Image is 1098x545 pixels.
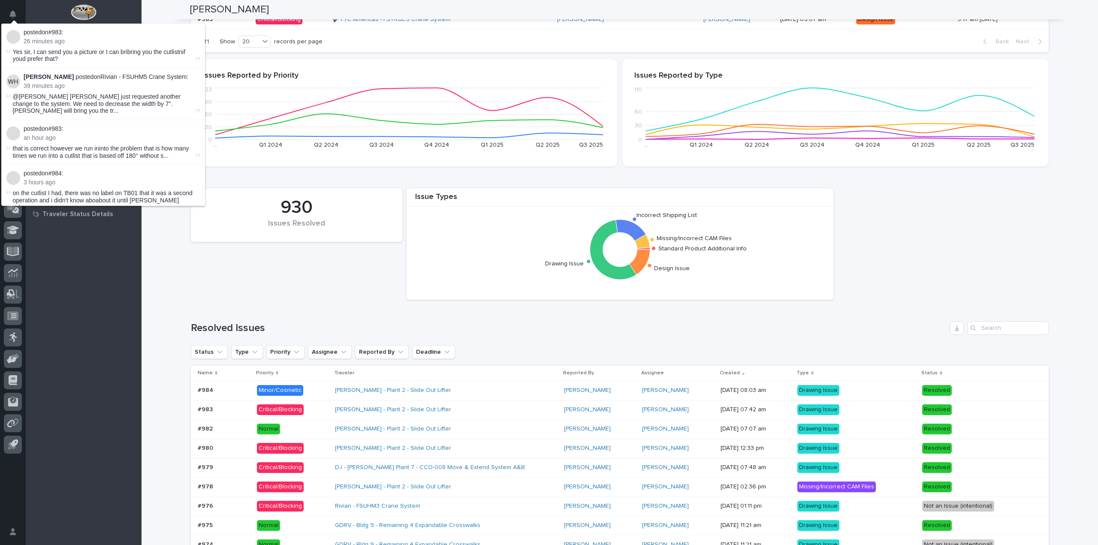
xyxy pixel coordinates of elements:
[800,142,824,148] text: Q3 2024
[257,385,303,396] div: Minor/Cosmetic
[198,520,214,529] p: #975
[481,142,504,148] text: Q1 2025
[922,404,952,415] div: Resolved
[1016,38,1035,45] span: Next
[314,142,338,148] text: Q2 2024
[24,179,200,186] p: 3 hours ago
[797,462,839,473] div: Drawing Issue
[213,142,217,148] text: …
[205,124,212,130] tspan: 30
[644,142,648,148] text: …
[274,38,323,45] p: records per page
[204,111,212,117] tspan: 60
[198,462,215,471] p: #979
[334,368,354,378] p: Traveler
[308,345,352,359] button: Assignee
[11,10,22,24] div: Notifications
[239,37,259,46] div: 20
[642,464,689,471] a: [PERSON_NAME]
[259,142,282,148] text: Q1 2024
[797,501,839,512] div: Drawing Issue
[922,520,952,531] div: Resolved
[634,108,642,114] tspan: 60
[564,387,611,394] a: [PERSON_NAME]
[335,503,420,510] a: Rivian - FSUHM3 Crane System
[579,142,603,148] text: Q3 2025
[24,82,200,90] p: 39 minutes ago
[721,406,790,413] p: [DATE] 07:42 am
[641,368,664,378] p: Assignee
[922,501,994,512] div: Not an Issue (intentional)
[256,368,274,378] p: Priority
[205,219,388,237] div: Issues Resolved
[642,425,689,433] a: [PERSON_NAME]
[557,16,604,23] a: [PERSON_NAME]
[71,4,96,20] img: Workspace Logo
[921,368,938,378] p: Status
[24,29,200,36] p: posted on :
[720,368,740,378] p: Created
[191,345,228,359] button: Status
[13,145,194,160] span: that is correct however we run ininto the problem that is how many times we run into a cutlist th...
[912,142,935,148] text: Q1 2025
[24,73,74,80] strong: [PERSON_NAME]
[198,443,215,452] p: #980
[257,443,304,454] div: Critical/Blocking
[780,16,850,23] p: [DATE] 09:07 am
[564,464,611,471] a: [PERSON_NAME]
[990,38,1009,45] span: Back
[208,137,212,143] tspan: 0
[636,212,697,218] text: Incorrect Shipping List
[703,16,750,23] a: [PERSON_NAME]
[721,522,790,529] p: [DATE] 11:21 am
[642,445,689,452] a: [PERSON_NAME]
[922,424,952,434] div: Resolved
[638,137,642,143] tspan: 0
[198,424,214,433] p: #982
[407,193,833,207] div: Issue Types
[48,29,62,36] a: #983
[642,503,689,510] a: [PERSON_NAME]
[563,368,594,378] p: Reported By
[642,483,689,491] a: [PERSON_NAME]
[198,501,215,510] p: #976
[24,73,200,81] p: posted on :
[658,246,747,252] text: Standard Product Additional Info
[13,93,194,114] span: @[PERSON_NAME] [PERSON_NAME] just requested another change to the system. We need to decrease the...
[26,208,142,220] a: Traveler Status Details
[721,425,790,433] p: [DATE] 07:07 am
[654,265,690,271] text: Design Issue
[266,345,305,359] button: Priority
[922,443,952,454] div: Resolved
[564,503,611,510] a: [PERSON_NAME]
[1011,142,1035,148] text: Q3 2025
[369,142,394,148] text: Q3 2024
[634,87,642,93] tspan: 110
[257,424,280,434] div: Normal
[335,445,451,452] a: [PERSON_NAME] - Plant 2 - Slide Out Lifter
[220,38,235,45] p: Show
[855,142,880,148] text: Q4 2024
[967,321,1049,335] div: Search
[231,345,263,359] button: Type
[24,134,200,142] p: an hour ago
[564,425,611,433] a: [PERSON_NAME]
[204,99,212,105] tspan: 90
[335,464,525,471] a: DJ - [PERSON_NAME] Plant 7 - CCO-008 Move & Extend System A&B
[191,516,1049,535] tr: #975#975 NormalGDRV - Bldg 9 - Remaining 4 Expandable Crosswalks [PERSON_NAME] [PERSON_NAME] [DAT...
[634,71,1037,81] p: Issues Reported by Type
[205,197,388,218] div: 930
[536,142,560,148] text: Q2 2025
[721,445,790,452] p: [DATE] 12:33 pm
[4,5,22,23] button: Notifications
[191,400,1049,419] tr: #983#983 Critical/Blocking[PERSON_NAME] - Plant 2 - Slide Out Lifter [PERSON_NAME] [PERSON_NAME] ...
[967,142,991,148] text: Q2 2025
[642,406,689,413] a: [PERSON_NAME]
[24,170,200,177] p: posted on :
[545,261,584,267] text: Drawing Issue
[424,142,449,148] text: Q4 2024
[922,385,952,396] div: Resolved
[721,387,790,394] p: [DATE] 08:03 am
[412,345,455,359] button: Deadline
[198,482,215,491] p: #978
